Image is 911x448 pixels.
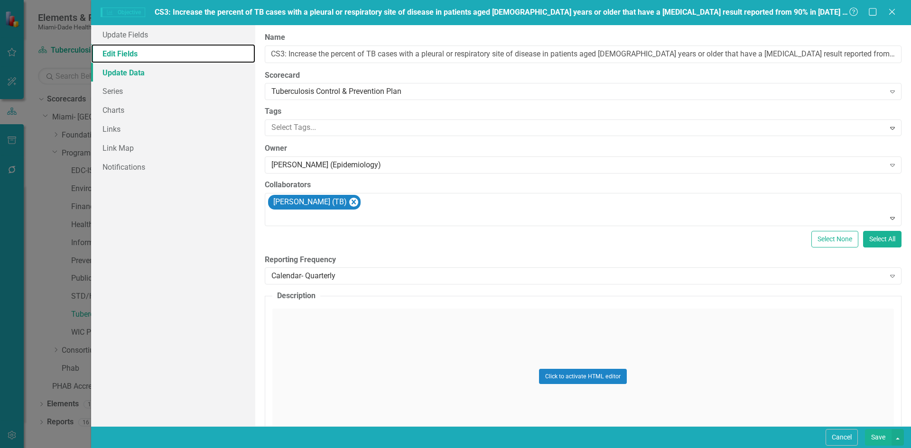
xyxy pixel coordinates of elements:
a: Edit Fields [91,44,255,63]
label: Owner [265,143,902,154]
span: Objective [101,8,145,17]
div: [PERSON_NAME] (TB) [270,195,348,209]
div: Tuberculosis Control & Prevention Plan [271,86,885,97]
button: Save [865,429,892,446]
legend: Description [272,291,320,302]
button: Cancel [826,429,858,446]
a: Charts [91,101,255,119]
div: Calendar- Quarterly [271,271,885,282]
label: Name [265,32,902,43]
a: Update Data [91,63,255,82]
div: [PERSON_NAME] (Epidemiology) [271,160,885,171]
label: Scorecard [265,70,902,81]
div: Remove Frantz Fils-Aime (TB) [349,198,358,207]
a: Link Map [91,138,255,157]
span: CS3: Increase the percent of TB cases with a pleural or respiratory site of disease in patients a... [155,8,902,17]
button: Click to activate HTML editor [539,369,627,384]
a: Update Fields [91,25,255,44]
a: Series [91,82,255,101]
label: Reporting Frequency [265,255,902,265]
button: Select None [811,231,858,247]
button: Select All [863,231,902,247]
label: Collaborators [265,180,902,191]
label: Tags [265,106,902,117]
a: Links [91,119,255,138]
a: Notifications [91,157,255,176]
input: Objective Name [265,46,902,63]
